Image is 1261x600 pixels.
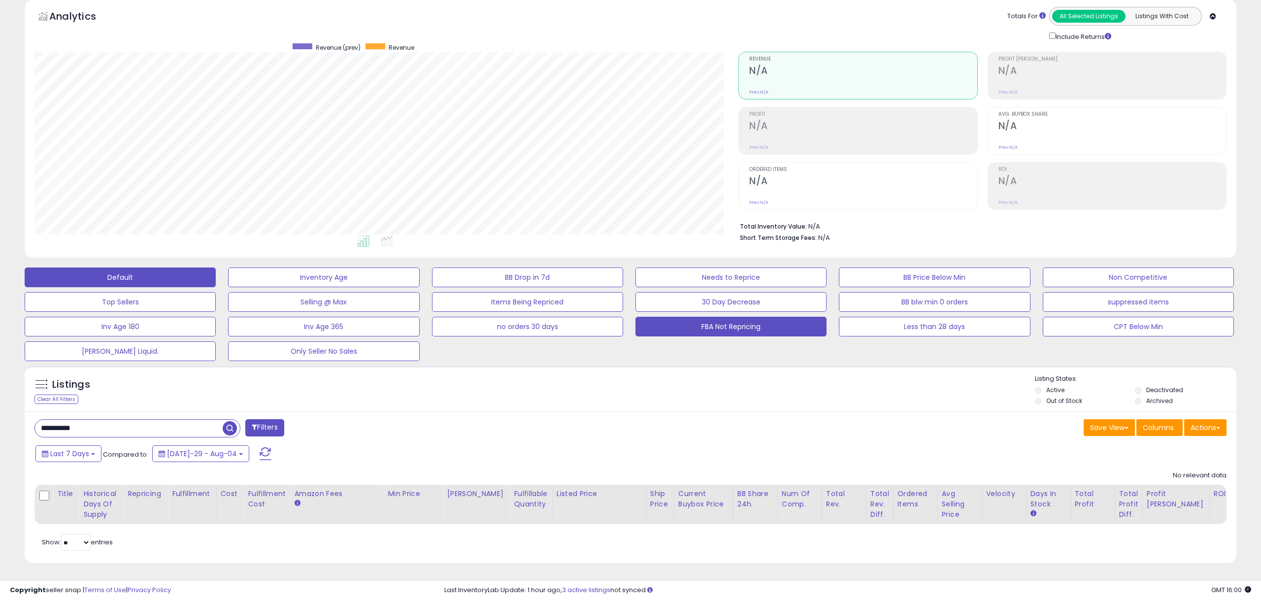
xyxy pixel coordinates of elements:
div: Title [57,489,75,499]
b: Short Term Storage Fees: [740,233,817,242]
div: Ordered Items [897,489,933,509]
h2: N/A [998,65,1226,78]
h2: N/A [749,120,977,133]
span: Revenue (prev) [316,43,361,52]
button: FBA Not Repricing [635,317,827,336]
b: Total Inventory Value: [740,222,807,231]
div: Last InventoryLab Update: 1 hour ago, not synced. [444,586,1251,595]
span: Revenue [389,43,414,52]
div: Total Profit Diff. [1119,489,1138,520]
small: Prev: N/A [749,200,768,205]
div: Total Rev. [826,489,862,509]
span: Profit [749,112,977,117]
span: Profit [PERSON_NAME] [998,57,1226,62]
span: 2025-08-12 16:00 GMT [1211,585,1251,595]
h2: N/A [749,175,977,189]
button: [DATE]-29 - Aug-04 [152,445,249,462]
button: Top Sellers [25,292,216,312]
div: Repricing [128,489,164,499]
button: [PERSON_NAME] Liquid. [25,341,216,361]
div: Amazon Fees [294,489,379,499]
button: Less than 28 days [839,317,1030,336]
button: Listings With Cost [1125,10,1198,23]
a: 3 active listings [562,585,610,595]
h2: N/A [998,175,1226,189]
button: Items Being Repriced [432,292,623,312]
div: Total Profit [1075,489,1111,509]
small: Prev: N/A [749,89,768,95]
button: Default [25,267,216,287]
button: Last 7 Days [35,445,101,462]
button: Needs to Reprice [635,267,827,287]
div: Fulfillable Quantity [514,489,548,509]
label: Deactivated [1146,386,1183,394]
div: Listed Price [557,489,642,499]
div: Include Returns [1042,31,1123,42]
h5: Listings [52,378,90,392]
div: Min Price [388,489,438,499]
small: Prev: N/A [998,200,1018,205]
div: BB Share 24h. [737,489,773,509]
span: Show: entries [42,537,113,547]
div: Historical Days Of Supply [83,489,119,520]
span: N/A [818,233,830,242]
button: BB Drop in 7d [432,267,623,287]
div: Velocity [986,489,1022,499]
button: 30 Day Decrease [635,292,827,312]
button: Inv Age 180 [25,317,216,336]
li: N/A [740,220,1219,232]
small: Prev: N/A [998,89,1018,95]
label: Out of Stock [1046,397,1082,405]
span: Columns [1143,423,1174,433]
button: Inventory Age [228,267,419,287]
div: [PERSON_NAME] [447,489,505,499]
h5: Analytics [49,9,115,26]
div: Total Rev. Diff. [870,489,889,520]
h2: N/A [749,65,977,78]
button: BB Price Below Min [839,267,1030,287]
button: Non Competitive [1043,267,1234,287]
button: BB blw min 0 orders [839,292,1030,312]
small: Prev: N/A [998,144,1018,150]
div: Fulfillment Cost [248,489,286,509]
span: Last 7 Days [50,449,89,459]
div: Days In Stock [1030,489,1066,509]
div: Current Buybox Price [678,489,729,509]
a: Terms of Use [84,585,126,595]
div: Cost [221,489,240,499]
div: Profit [PERSON_NAME] [1147,489,1205,509]
span: Compared to: [103,450,148,459]
button: Inv Age 365 [228,317,419,336]
small: Amazon Fees. [294,499,300,508]
button: suppressed items [1043,292,1234,312]
button: Selling @ Max [228,292,419,312]
h2: N/A [998,120,1226,133]
button: CPT Below Min [1043,317,1234,336]
button: Save View [1084,419,1135,436]
span: Ordered Items [749,167,977,172]
div: seller snap | | [10,586,171,595]
span: Revenue [749,57,977,62]
strong: Copyright [10,585,46,595]
button: Actions [1184,419,1227,436]
button: Columns [1136,419,1183,436]
div: Totals For [1007,12,1046,21]
div: ROI [1214,489,1250,499]
div: Clear All Filters [34,395,78,404]
a: Privacy Policy [128,585,171,595]
small: Days In Stock. [1030,509,1036,518]
div: Fulfillment [172,489,212,499]
div: Ship Price [650,489,670,509]
label: Archived [1146,397,1173,405]
button: All Selected Listings [1052,10,1126,23]
button: no orders 30 days [432,317,623,336]
div: Avg Selling Price [942,489,978,520]
span: ROI [998,167,1226,172]
label: Active [1046,386,1064,394]
div: Num of Comp. [782,489,818,509]
span: Avg. Buybox Share [998,112,1226,117]
div: No relevant data [1173,471,1227,480]
span: [DATE]-29 - Aug-04 [167,449,237,459]
p: Listing States: [1035,374,1236,384]
small: Prev: N/A [749,144,768,150]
